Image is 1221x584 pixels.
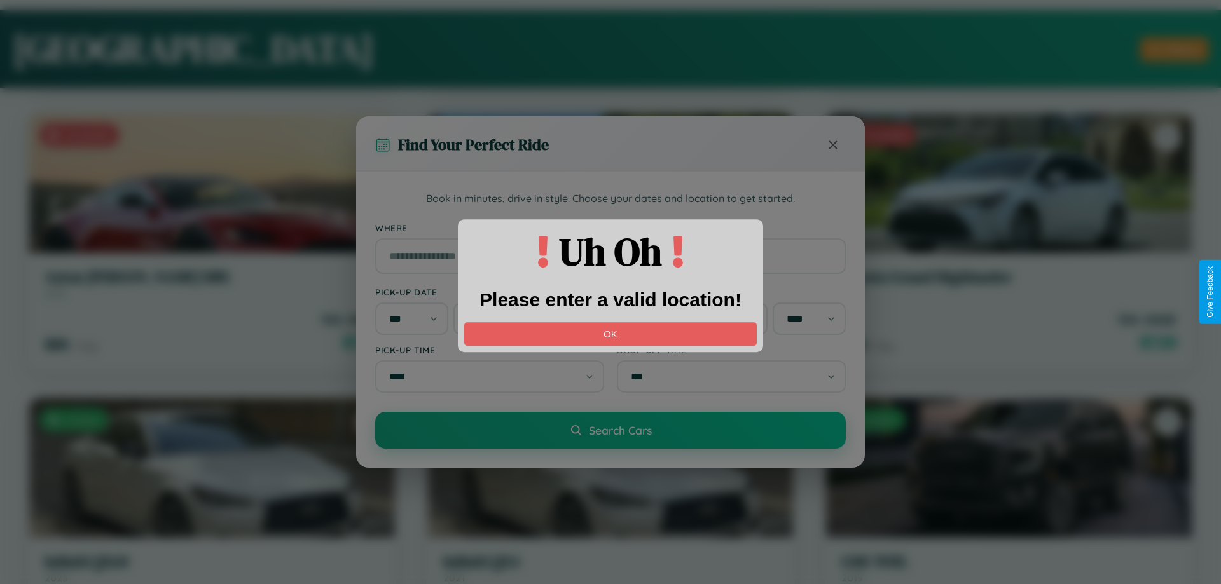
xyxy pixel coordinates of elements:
label: Pick-up Date [375,287,604,297]
label: Drop-off Time [617,344,846,355]
p: Book in minutes, drive in style. Choose your dates and location to get started. [375,191,846,207]
label: Pick-up Time [375,344,604,355]
h3: Find Your Perfect Ride [398,134,549,155]
span: Search Cars [589,423,652,437]
label: Drop-off Date [617,287,846,297]
label: Where [375,222,846,233]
